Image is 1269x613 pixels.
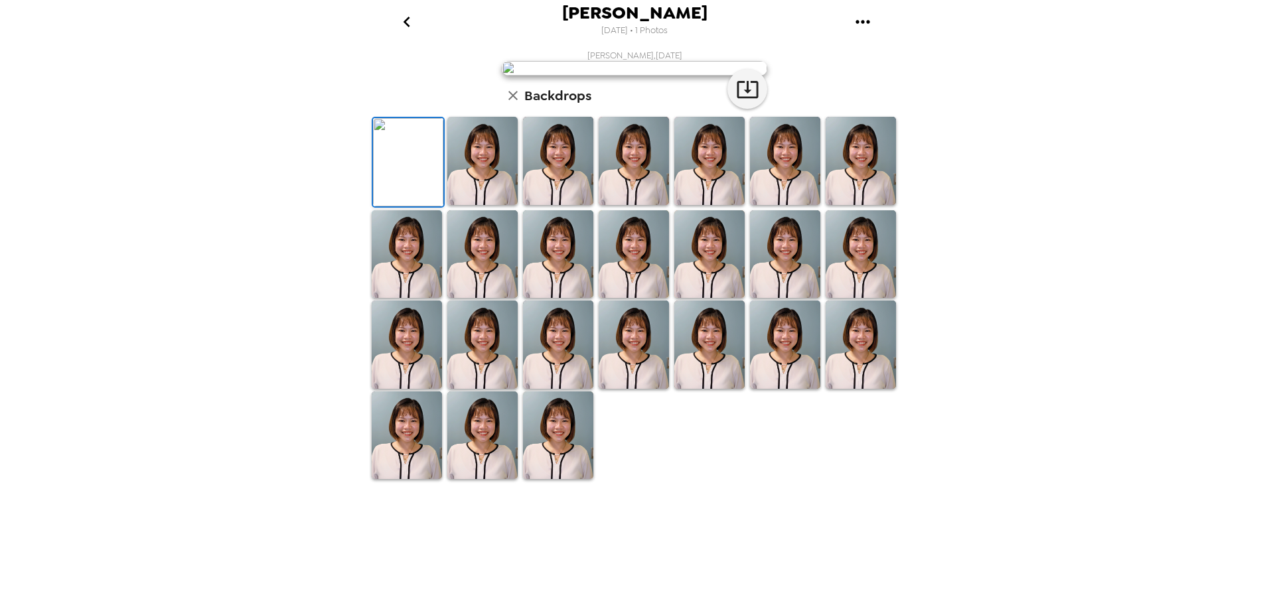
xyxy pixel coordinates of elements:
[373,118,443,206] img: Original
[601,22,668,40] span: [DATE] • 1 Photos
[502,61,767,76] img: user
[562,4,708,22] span: [PERSON_NAME]
[587,50,682,61] span: [PERSON_NAME] , [DATE]
[524,85,591,106] h6: Backdrops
